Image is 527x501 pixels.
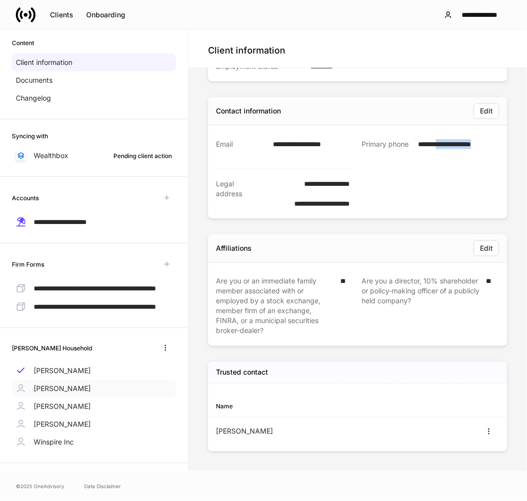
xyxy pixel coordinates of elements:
[50,11,73,18] div: Clients
[158,189,176,207] span: Unavailable with outstanding requests for information
[216,139,267,159] div: Email
[12,89,176,107] a: Changelog
[113,151,172,161] div: Pending client action
[16,482,64,490] span: © 2025 OneAdvisory
[216,243,252,253] div: Affiliations
[16,75,53,85] p: Documents
[84,482,121,490] a: Data Disclaimer
[34,366,91,376] p: [PERSON_NAME]
[158,255,176,273] span: Unavailable with outstanding requests for information
[12,260,44,269] h6: Firm Forms
[12,343,92,353] h6: [PERSON_NAME] Household
[216,427,358,437] div: [PERSON_NAME]
[12,380,176,397] a: [PERSON_NAME]
[34,384,91,393] p: [PERSON_NAME]
[16,93,51,103] p: Changelog
[80,7,132,23] button: Onboarding
[12,54,176,71] a: Client information
[12,131,48,141] h6: Syncing with
[216,277,334,336] div: Are you or an immediate family member associated with or employed by a stock exchange, member fir...
[12,147,176,165] a: WealthboxPending client action
[216,402,358,411] div: Name
[34,401,91,411] p: [PERSON_NAME]
[474,103,499,119] button: Edit
[44,7,80,23] button: Clients
[34,151,68,161] p: Wealthbox
[216,368,268,378] h5: Trusted contact
[34,437,74,447] p: Winspire Inc
[480,245,493,252] div: Edit
[12,38,34,48] h6: Content
[216,106,281,116] div: Contact information
[208,45,285,56] h4: Client information
[12,397,176,415] a: [PERSON_NAME]
[480,108,493,114] div: Edit
[16,57,72,67] p: Client information
[34,419,91,429] p: [PERSON_NAME]
[12,193,39,203] h6: Accounts
[12,362,176,380] a: [PERSON_NAME]
[362,139,412,159] div: Primary phone
[216,179,262,209] div: Legal address
[362,277,480,336] div: Are you a director, 10% shareholder or policy-making officer of a publicly held company?
[12,71,176,89] a: Documents
[474,240,499,256] button: Edit
[12,415,176,433] a: [PERSON_NAME]
[86,11,125,18] div: Onboarding
[12,433,176,451] a: Winspire Inc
